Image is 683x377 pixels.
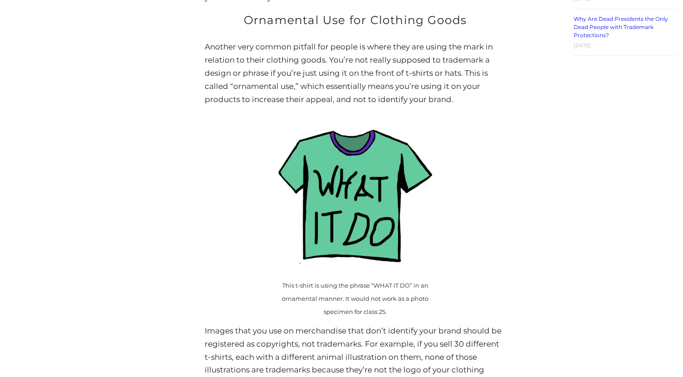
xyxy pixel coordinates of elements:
[574,42,591,49] time: [DATE]
[205,12,505,29] h2: Ornamental Use for Clothing Goods
[274,279,437,318] figcaption: This t-shirt is using the phrase “WHAT IT DO” in an ornamental manner. It would not work as a pho...
[274,114,437,276] img: Drawing of a green and purple t-shirt that says "WHAT IT DO" on the front.
[205,40,505,106] p: Another very common pitfall for people is where they are using the mark in relation to their clot...
[574,15,668,39] a: Why Are Dead Presidents the Only Dead People with Trademark Protections?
